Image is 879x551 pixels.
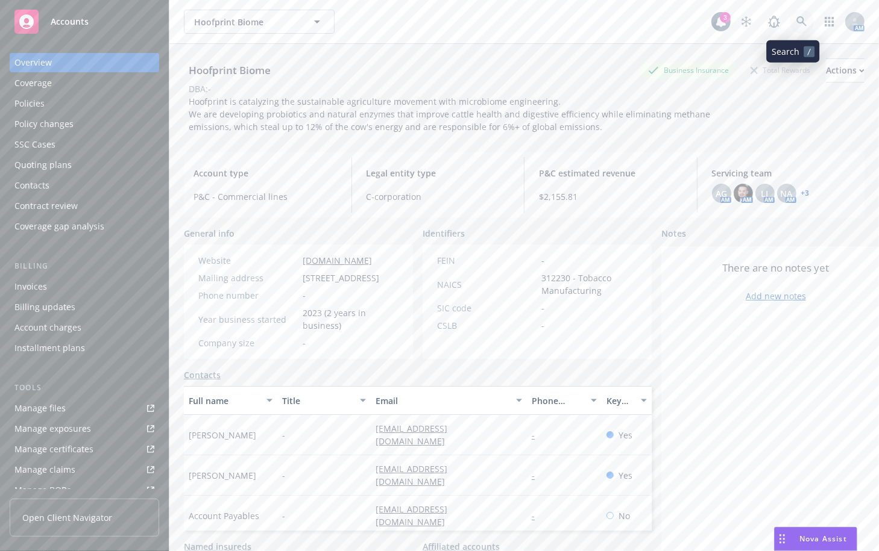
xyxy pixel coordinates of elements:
a: - [532,510,544,521]
div: SSC Cases [14,135,55,154]
div: FEIN [437,254,537,267]
div: Contacts [14,176,49,195]
a: Contacts [10,176,159,195]
a: [EMAIL_ADDRESS][DOMAIN_NAME] [376,423,455,447]
a: Coverage gap analysis [10,217,159,236]
div: CSLB [437,319,537,332]
span: - [541,254,544,267]
span: - [541,302,544,314]
button: Title [277,386,371,415]
div: Key contact [606,394,634,407]
span: No [619,509,630,522]
a: Manage claims [10,460,159,479]
span: Account Payables [189,509,259,522]
a: Account charges [10,318,159,337]
a: Policies [10,94,159,113]
a: +3 [801,190,810,197]
button: Phone number [527,386,602,415]
a: Add new notes [746,290,806,302]
div: Title [282,394,353,407]
span: Notes [661,227,686,241]
div: Website [198,254,298,267]
span: NA [781,187,793,200]
span: - [282,429,285,441]
button: Full name [184,386,277,415]
div: Year business started [198,313,298,326]
a: Contacts [184,369,221,381]
div: Coverage gap analysis [14,217,104,236]
div: Drag to move [775,528,790,550]
div: Account charges [14,318,81,337]
span: - [282,509,285,522]
span: P&C estimated revenue [539,167,682,179]
span: General info [184,227,235,240]
a: Search [790,10,814,34]
span: 312230 - Tobacco Manufacturing [541,272,637,297]
a: Contract review [10,196,159,216]
button: Key contact [602,386,652,415]
div: Manage files [14,399,66,418]
div: Quoting plans [14,155,72,175]
button: Hoofprint Biome [184,10,335,34]
div: DBA: - [189,82,211,95]
button: Actions [826,58,865,82]
div: Policy changes [14,114,74,134]
span: Account type [194,167,337,179]
a: Manage BORs [10,481,159,500]
div: Coverage [14,73,52,93]
a: Manage certificates [10,440,159,459]
span: Yes [619,469,632,482]
div: Email [376,394,509,407]
div: Manage certificates [14,440,93,459]
div: NAICS [437,278,537,291]
div: Policies [14,94,45,113]
span: Open Client Navigator [22,511,112,524]
div: Manage BORs [14,481,71,500]
span: Yes [619,429,632,441]
span: $2,155.81 [539,190,682,203]
div: Company size [198,337,298,349]
a: [EMAIL_ADDRESS][DOMAIN_NAME] [376,463,455,487]
div: Overview [14,53,52,72]
button: Email [371,386,527,415]
a: Switch app [818,10,842,34]
span: Hoofprint is catalyzing the sustainable agriculture movement with microbiome engineering. We are ... [189,96,713,132]
span: Identifiers [423,227,465,240]
span: There are no notes yet [723,261,830,275]
a: Policy changes [10,114,159,134]
a: [EMAIL_ADDRESS][DOMAIN_NAME] [376,503,455,528]
img: photo [734,184,753,203]
div: Full name [189,394,259,407]
a: Coverage [10,73,159,93]
span: [PERSON_NAME] [189,469,256,482]
a: Billing updates [10,297,159,317]
span: - [303,337,306,349]
div: Phone number [198,289,298,302]
div: Business Insurance [642,63,735,78]
a: - [532,470,544,481]
div: Tools [10,382,159,394]
span: [STREET_ADDRESS] [303,272,379,284]
span: Hoofprint Biome [194,16,298,28]
a: - [532,429,544,441]
div: SIC code [437,302,537,314]
a: Manage exposures [10,419,159,438]
span: AG [716,187,727,200]
div: Contract review [14,196,78,216]
a: Installment plans [10,338,159,358]
div: Total Rewards [745,63,816,78]
a: Manage files [10,399,159,418]
button: Nova Assist [774,527,857,551]
span: P&C - Commercial lines [194,190,337,203]
span: Nova Assist [799,534,847,544]
div: Actions [826,59,865,82]
span: - [541,319,544,332]
div: Phone number [532,394,584,407]
a: Report a Bug [762,10,786,34]
a: Accounts [10,5,159,39]
span: Accounts [51,17,89,26]
span: - [303,289,306,302]
div: Billing [10,260,159,272]
a: Quoting plans [10,155,159,175]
